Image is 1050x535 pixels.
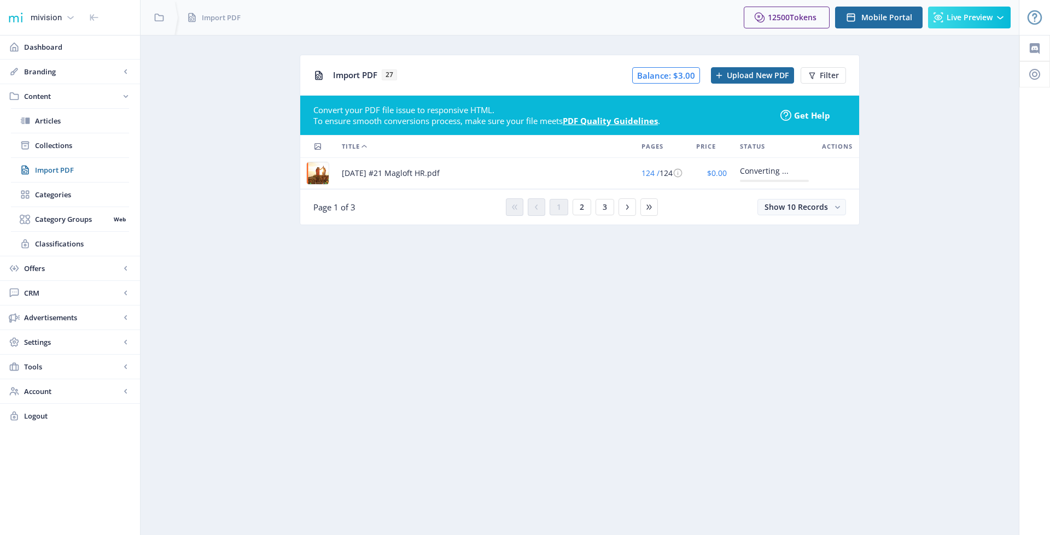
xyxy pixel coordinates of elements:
[11,207,129,231] a: Category GroupsWeb
[24,66,120,77] span: Branding
[333,69,377,80] span: Import PDF
[740,164,795,178] div: Converting ...
[24,287,120,298] span: CRM
[35,238,129,249] span: Classifications
[342,140,360,153] span: Title
[35,115,129,126] span: Articles
[7,9,24,26] img: 1f20cf2a-1a19-485c-ac21-848c7d04f45b.png
[711,67,794,84] button: Upload New PDF
[31,5,62,30] div: mivision
[835,7,923,28] button: Mobile Portal
[24,91,120,102] span: Content
[382,69,397,80] span: 27
[24,263,120,274] span: Offers
[780,110,846,121] a: Get Help
[35,164,129,175] span: Import PDF
[928,7,1011,28] button: Live Preview
[641,140,663,153] span: Pages
[740,140,765,153] span: Status
[603,203,607,211] span: 3
[11,133,129,157] a: Collections
[24,42,131,52] span: Dashboard
[202,12,241,23] span: Import PDF
[557,203,561,211] span: 1
[24,361,120,372] span: Tools
[342,167,440,180] span: [DATE] #21 Magloft HR.pdf
[313,115,772,126] div: To ensure smooth conversions process, make sure your file meets .
[110,214,129,225] nb-badge: Web
[11,109,129,133] a: Articles
[790,12,816,22] span: Tokens
[313,202,355,213] span: Page 1 of 3
[24,312,120,323] span: Advertisements
[707,168,727,178] span: $0.00
[596,199,614,215] button: 3
[11,183,129,207] a: Categories
[24,386,120,397] span: Account
[765,202,828,212] span: Show 10 Records
[550,199,568,215] button: 1
[563,115,658,126] a: PDF Quality Guidelines
[11,232,129,256] a: Classifications
[757,199,846,215] button: Show 10 Records
[744,7,830,28] button: 12500Tokens
[822,140,853,153] span: Actions
[641,167,683,180] div: 124
[820,71,839,80] span: Filter
[313,104,772,115] div: Convert your PDF file issue to responsive HTML.
[35,140,129,151] span: Collections
[580,203,584,211] span: 2
[632,67,700,84] span: Balance: $3.00
[727,71,789,80] span: Upload New PDF
[861,13,912,22] span: Mobile Portal
[35,189,129,200] span: Categories
[696,140,716,153] span: Price
[307,162,329,184] img: de78a980-3b49-4cff-aa00-46ea9e4f47e1.jpg
[641,168,660,178] span: 124 /
[573,199,591,215] button: 2
[11,158,129,182] a: Import PDF
[35,214,110,225] span: Category Groups
[24,337,120,348] span: Settings
[947,13,993,22] span: Live Preview
[24,410,131,421] span: Logout
[801,67,846,84] button: Filter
